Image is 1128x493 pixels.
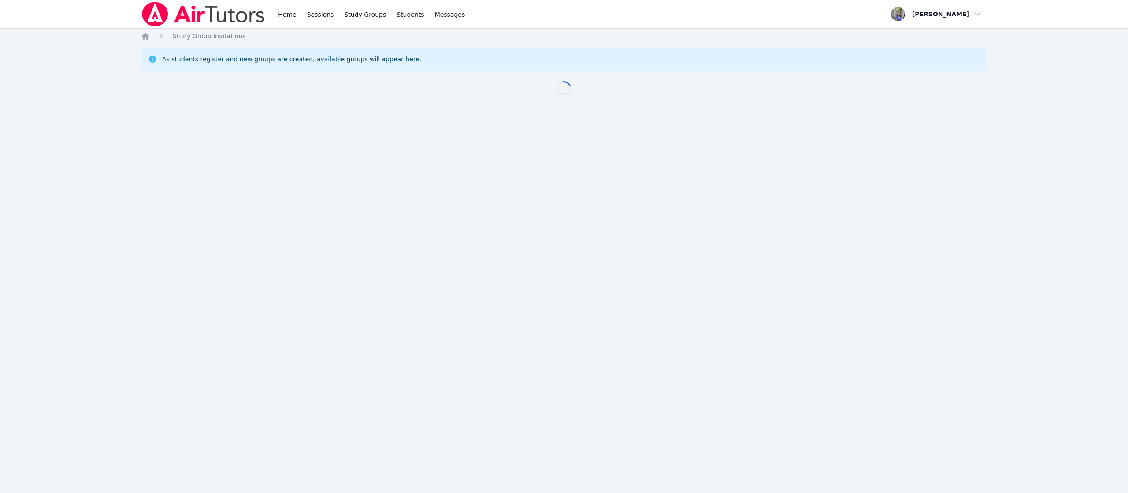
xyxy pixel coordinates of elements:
[162,55,421,63] div: As students register and new groups are created, available groups will appear here.
[173,32,245,41] a: Study Group Invitations
[435,10,465,19] span: Messages
[173,33,245,40] span: Study Group Invitations
[141,2,266,26] img: Air Tutors
[141,32,987,41] nav: Breadcrumb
